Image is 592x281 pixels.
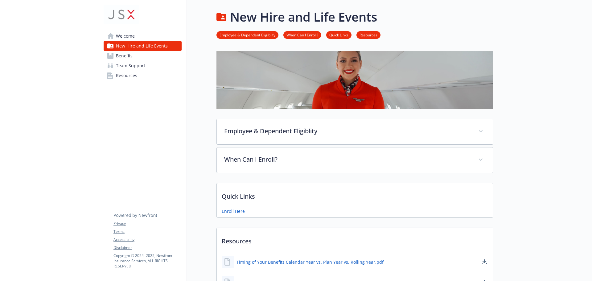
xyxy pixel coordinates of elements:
a: Terms [113,229,181,234]
p: When Can I Enroll? [224,155,471,164]
a: Privacy [113,221,181,226]
span: Welcome [116,31,135,41]
a: Timing of Your Benefits Calendar Year vs. Plan Year vs. Rolling Year.pdf [236,259,384,265]
div: When Can I Enroll? [217,147,493,173]
p: Copyright © 2024 - 2025 , Newfront Insurance Services, ALL RIGHTS RESERVED [113,253,181,269]
a: Welcome [104,31,182,41]
a: Employee & Dependent Eligiblity [216,32,278,38]
a: Resources [356,32,380,38]
a: Disclaimer [113,245,181,250]
a: Accessibility [113,237,181,242]
span: New Hire and Life Events [116,41,168,51]
a: Enroll Here [222,208,245,214]
a: Quick Links [326,32,351,38]
a: When Can I Enroll? [283,32,321,38]
span: Resources [116,71,137,81]
a: Benefits [104,51,182,61]
span: Benefits [116,51,133,61]
a: Resources [104,71,182,81]
p: Employee & Dependent Eligiblity [224,126,471,136]
a: New Hire and Life Events [104,41,182,51]
span: Team Support [116,61,145,71]
div: Employee & Dependent Eligiblity [217,119,493,144]
a: Team Support [104,61,182,71]
a: download document [481,258,488,266]
p: Resources [217,228,493,251]
p: Quick Links [217,183,493,206]
img: new hire page banner [216,51,493,109]
h1: New Hire and Life Events [230,8,377,26]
